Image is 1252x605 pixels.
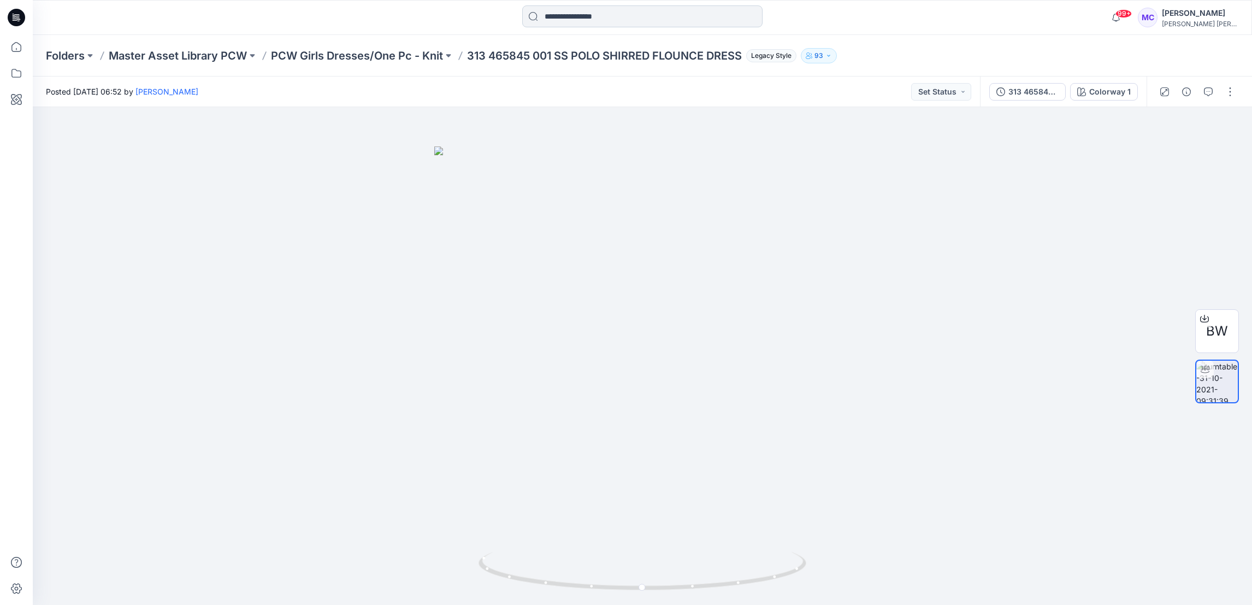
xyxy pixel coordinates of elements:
p: 313 465845 001 SS POLO SHIRRED FLOUNCE DRESS [467,48,742,63]
a: Folders [46,48,85,63]
div: [PERSON_NAME] [PERSON_NAME] [1162,20,1238,28]
button: Details [1178,83,1195,101]
a: [PERSON_NAME] [135,87,198,96]
a: PCW Girls Dresses/One Pc - Knit [271,48,443,63]
span: Legacy Style [746,49,796,62]
button: 93 [801,48,837,63]
a: Master Asset Library PCW [109,48,247,63]
span: 99+ [1115,9,1132,18]
span: BW [1206,321,1228,341]
div: Colorway 1 [1089,86,1131,98]
button: 313 465845 001 SS POLO SHIRRED FLOUNCE DRESS [989,83,1066,101]
button: Colorway 1 [1070,83,1138,101]
div: 313 465845 001 SS POLO SHIRRED FLOUNCE DRESS [1008,86,1059,98]
img: turntable-31-10-2021-09:31:39 [1196,361,1238,402]
p: 93 [814,50,823,62]
div: MC [1138,8,1157,27]
div: [PERSON_NAME] [1162,7,1238,20]
button: Legacy Style [742,48,796,63]
span: Posted [DATE] 06:52 by [46,86,198,97]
